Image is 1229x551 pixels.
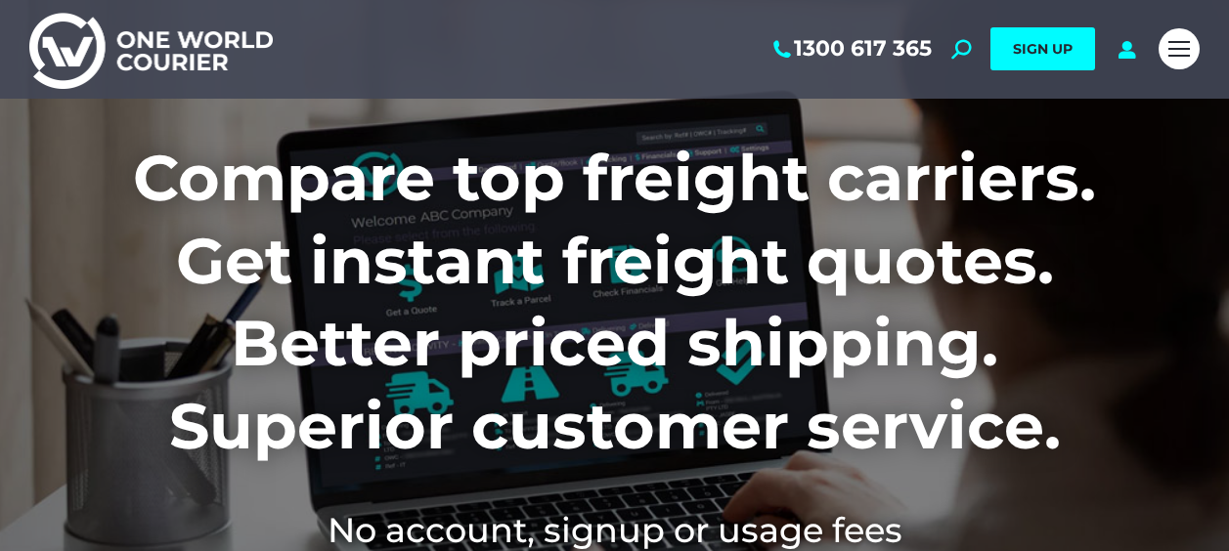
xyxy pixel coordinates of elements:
[29,10,273,89] img: One World Courier
[769,36,932,62] a: 1300 617 365
[1159,28,1200,69] a: Mobile menu icon
[29,137,1200,467] h1: Compare top freight carriers. Get instant freight quotes. Better priced shipping. Superior custom...
[990,27,1095,70] a: SIGN UP
[1013,40,1073,58] span: SIGN UP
